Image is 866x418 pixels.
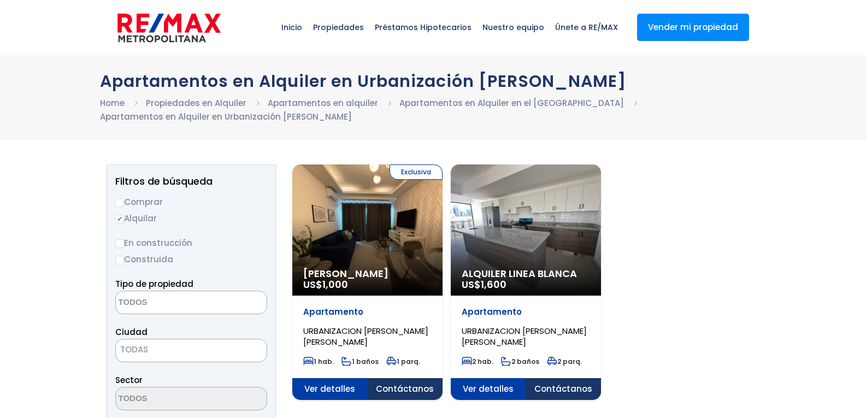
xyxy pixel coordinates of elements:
[116,342,267,357] span: TODAS
[268,97,378,109] a: Apartamentos en alquiler
[390,164,443,180] span: Exclusiva
[146,97,246,109] a: Propiedades en Alquiler
[526,378,601,400] span: Contáctanos
[451,164,601,400] a: Alquiler Linea Blanca US$1,600 Apartamento URBANIZACION [PERSON_NAME] [PERSON_NAME] 2 hab. 2 baño...
[303,357,334,366] span: 1 hab.
[115,278,193,290] span: Tipo de propiedad
[367,378,443,400] span: Contáctanos
[477,11,550,44] span: Nuestro equipo
[115,326,148,338] span: Ciudad
[386,357,420,366] span: 1 parq.
[100,110,352,123] li: Apartamentos en Alquiler en Urbanización [PERSON_NAME]
[116,387,222,411] textarea: Search
[550,11,623,44] span: Únete a RE/MAX
[115,176,267,187] h2: Filtros de búsqueda
[100,72,767,91] h1: Apartamentos en Alquiler en Urbanización [PERSON_NAME]
[116,291,222,315] textarea: Search
[451,378,526,400] span: Ver detalles
[100,97,125,109] a: Home
[303,268,432,279] span: [PERSON_NAME]
[115,198,124,207] input: Comprar
[637,14,749,41] a: Vender mi propiedad
[115,236,267,250] label: En construcción
[322,278,348,291] span: 1,000
[303,278,348,291] span: US$
[481,278,506,291] span: 1,600
[369,11,477,44] span: Préstamos Hipotecarios
[292,164,443,400] a: Exclusiva [PERSON_NAME] US$1,000 Apartamento URBANIZACION [PERSON_NAME] [PERSON_NAME] 1 hab. 1 ba...
[292,378,368,400] span: Ver detalles
[115,252,267,266] label: Construida
[115,256,124,264] input: Construida
[399,97,624,109] a: Apartamentos en Alquiler en el [GEOGRAPHIC_DATA]
[547,357,582,366] span: 2 parq.
[341,357,379,366] span: 1 baños
[115,374,143,386] span: Sector
[115,211,267,225] label: Alquilar
[462,357,493,366] span: 2 hab.
[117,11,221,44] img: remax-metropolitana-logo
[115,239,124,248] input: En construcción
[115,339,267,362] span: TODAS
[462,268,590,279] span: Alquiler Linea Blanca
[120,344,148,355] span: TODAS
[303,307,432,317] p: Apartamento
[501,357,539,366] span: 2 baños
[115,215,124,223] input: Alquilar
[303,325,428,348] span: URBANIZACION [PERSON_NAME] [PERSON_NAME]
[308,11,369,44] span: Propiedades
[276,11,308,44] span: Inicio
[462,278,506,291] span: US$
[115,195,267,209] label: Comprar
[462,325,587,348] span: URBANIZACION [PERSON_NAME] [PERSON_NAME]
[462,307,590,317] p: Apartamento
